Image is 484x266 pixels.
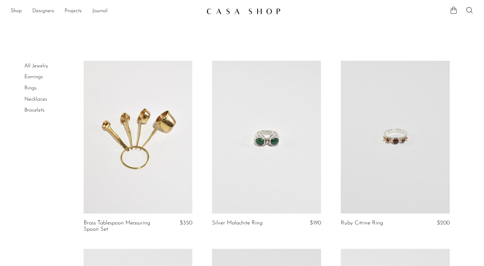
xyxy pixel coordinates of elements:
[24,63,48,69] a: All Jewelry
[437,220,450,226] span: $200
[84,220,156,232] a: Brass Tablespoon Measuring Spoon Set
[92,7,108,16] a: Journal
[310,220,321,226] span: $190
[24,97,47,102] a: Necklaces
[11,7,22,16] a: Shop
[24,85,37,91] a: Rings
[24,74,43,80] a: Earrings
[24,108,44,113] a: Bracelets
[65,7,82,16] a: Projects
[180,220,192,226] span: $350
[11,6,201,17] nav: Desktop navigation
[341,220,383,226] a: Ruby Citrine Ring
[212,220,262,226] a: Silver Malachite Ring
[32,7,54,16] a: Designers
[11,6,201,17] ul: NEW HEADER MENU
